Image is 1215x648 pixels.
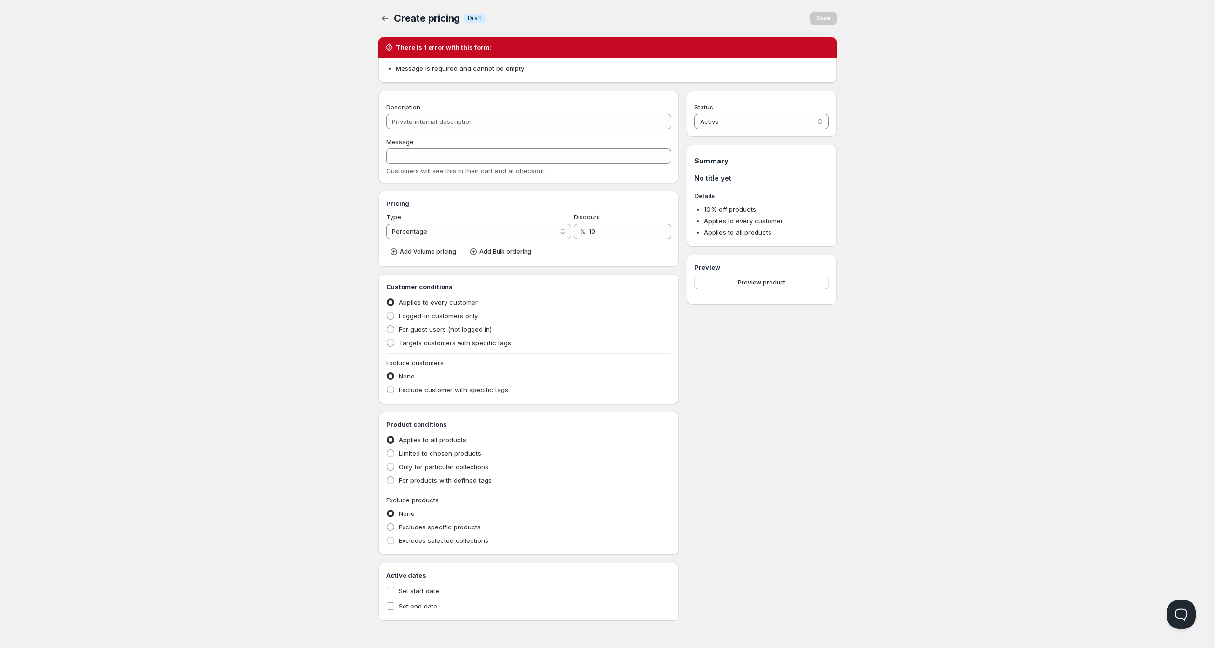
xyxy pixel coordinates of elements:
[694,174,829,183] h1: No title yet
[694,103,713,111] span: Status
[399,602,437,610] span: Set end date
[399,537,488,544] span: Excludes selected collections
[399,436,466,444] span: Applies to all products
[399,325,492,333] span: For guest users (not logged in)
[399,587,439,594] span: Set start date
[399,298,478,306] span: Applies to every customer
[399,476,492,484] span: For products with defined tags
[386,570,671,580] h3: Active dates
[396,42,491,52] h2: There is 1 error with this form:
[704,229,771,236] span: Applies to all products
[580,228,586,235] span: %
[694,156,829,166] h1: Summary
[468,14,482,22] span: Draft
[479,248,531,256] span: Add Bulk ordering
[399,523,481,531] span: Excludes specific products
[704,205,756,213] span: 10 % off products
[399,339,511,347] span: Targets customers with specific tags
[386,167,546,175] span: Customers will see this in their cart and at checkout.
[386,114,671,129] input: Private internal description
[386,103,420,111] span: Description
[399,463,488,471] span: Only for particular collections
[738,279,785,286] span: Preview product
[396,64,829,73] li: Message is required and cannot be empty
[386,245,462,258] button: Add Volume pricing
[394,13,460,24] span: Create pricing
[386,282,671,292] h3: Customer conditions
[1167,600,1196,629] iframe: Help Scout Beacon - Open
[694,262,829,272] h3: Preview
[386,496,439,504] span: Exclude products
[399,386,508,393] span: Exclude customer with specific tags
[399,372,415,380] span: None
[386,213,401,221] span: Type
[400,248,456,256] span: Add Volume pricing
[399,510,415,517] span: None
[694,276,829,289] button: Preview product
[704,217,783,225] span: Applies to every customer
[466,245,537,258] button: Add Bulk ordering
[399,312,478,320] span: Logged-in customers only
[694,191,829,201] h3: Details
[386,419,671,429] h3: Product conditions
[386,359,444,366] span: Exclude customers
[386,199,671,208] h3: Pricing
[386,138,414,146] span: Message
[399,449,481,457] span: Limited to chosen products
[574,213,600,221] span: Discount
